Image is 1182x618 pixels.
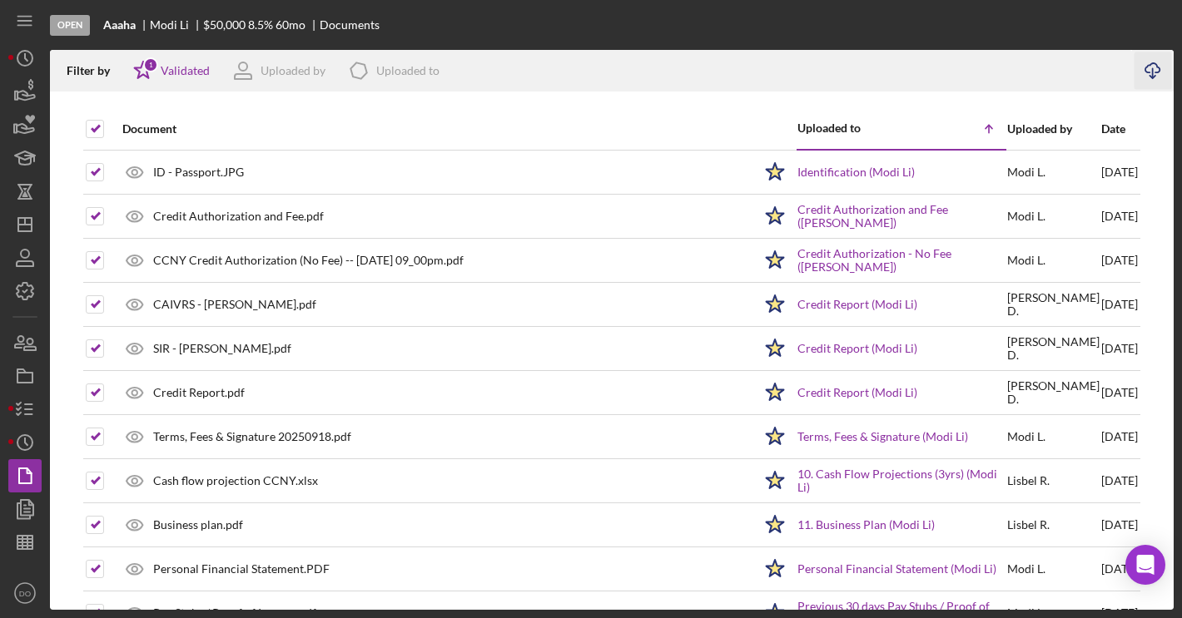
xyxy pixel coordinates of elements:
a: Identification (Modi Li) [797,166,915,179]
div: Open [50,15,90,36]
span: $50,000 [203,17,246,32]
a: Credit Report (Modi Li) [797,342,917,355]
div: 8.5 % [248,18,273,32]
div: Modi L . [1007,562,1045,576]
div: [DATE] [1101,151,1138,194]
div: [DATE] [1101,460,1138,502]
div: SIR - [PERSON_NAME].pdf [153,342,291,355]
a: 10. Cash Flow Projections (3yrs) (Modi Li) [797,467,1006,494]
a: Credit Authorization and Fee ([PERSON_NAME]) [797,203,1006,230]
div: Modi L . [1007,254,1045,267]
a: Personal Financial Statement (Modi Li) [797,562,996,576]
b: Aaaha [103,18,136,32]
div: [DATE] [1101,548,1138,590]
div: ID - Passport.JPG [153,166,244,179]
div: Uploaded by [1007,122,1100,136]
div: Uploaded to [376,64,440,77]
div: Modi L . [1007,166,1045,179]
div: 60 mo [276,18,305,32]
div: Date [1101,122,1138,136]
div: Modi Li [150,18,203,32]
div: CCNY Credit Authorization (No Fee) -- [DATE] 09_00pm.pdf [153,254,464,267]
div: [DATE] [1101,195,1138,237]
button: DO [8,576,42,610]
text: DO [19,589,31,598]
div: 1 [143,57,158,72]
div: [DATE] [1101,504,1138,546]
div: Uploaded by [261,64,325,77]
div: [DATE] [1101,284,1138,325]
div: [PERSON_NAME] D . [1007,291,1100,318]
div: Filter by [67,64,122,77]
div: [DATE] [1101,328,1138,369]
div: CAIVRS - [PERSON_NAME].pdf [153,298,316,311]
div: Credit Authorization and Fee.pdf [153,210,324,223]
div: Personal Financial Statement.PDF [153,562,330,576]
div: Lisbel R . [1007,474,1050,487]
div: [DATE] [1101,372,1138,413]
a: Credit Report (Modi Li) [797,386,917,399]
div: [DATE] [1101,416,1138,457]
div: Modi L . [1007,210,1045,223]
div: Modi L . [1007,430,1045,443]
div: Lisbel R . [1007,518,1050,531]
div: Uploaded to [797,121,901,135]
a: 11. Business Plan (Modi Li) [797,518,935,531]
a: Credit Report (Modi Li) [797,298,917,311]
div: [PERSON_NAME] D . [1007,335,1100,362]
div: [DATE] [1101,240,1138,281]
div: Terms, Fees & Signature 20250918.pdf [153,430,351,443]
div: Cash flow projection CCNY.xlsx [153,474,318,487]
div: [PERSON_NAME] D . [1007,379,1100,406]
div: Document [122,122,752,136]
div: Validated [161,64,210,77]
a: Credit Authorization - No Fee ([PERSON_NAME]) [797,247,1006,274]
div: Open Intercom Messenger [1125,545,1165,585]
div: Business plan.pdf [153,518,243,531]
div: Credit Report.pdf [153,386,245,399]
div: Documents [320,18,380,32]
a: Terms, Fees & Signature (Modi Li) [797,430,968,443]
